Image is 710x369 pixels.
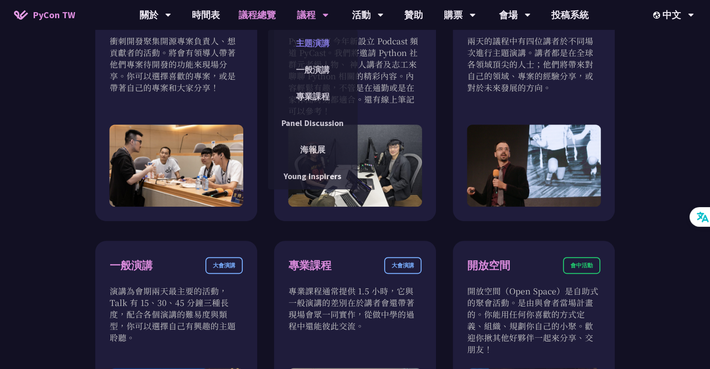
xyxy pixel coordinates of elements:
div: 大會演講 [205,257,243,274]
a: 一般演講 [268,59,358,81]
img: Home icon of PyCon TW 2025 [14,10,28,20]
p: 衝刺開發聚集開源專案負責人、想貢獻者的活動。將會有領導人帶著他們專案待開發的功能來現場分享。你可以選擇喜歡的專案，或是帶著自己的專案和大家分享！ [110,35,243,93]
div: 會中活動 [563,257,600,274]
div: 專業課程 [288,258,331,274]
p: 開放空間（Open Space）是自助式的聚會活動。是由與會者當場計畫的。你能用任何你喜歡的方式定義、組織、規劃你自己的小聚。歡迎你揪其他好夥伴一起來分享、交朋友！ [467,285,600,355]
img: Keynote [467,125,601,207]
p: 兩天的議程中有四位講者於不同場次進行主題演講。講者都是在全球各領域頂尖的人士；他們將帶來對自己的領域、專案的經驗分享，或對於未來發展的方向。 [467,35,600,93]
a: 海報展 [268,139,358,160]
a: 專業課程 [268,85,358,107]
a: Young Inspirers [268,165,358,187]
div: 開放空間 [467,258,510,274]
a: 主題演講 [268,32,358,54]
img: Locale Icon [653,12,662,19]
div: 大會演講 [384,257,422,274]
span: PyCon TW [33,8,75,22]
a: Panel Discussion [268,112,358,134]
div: 一般演講 [110,258,153,274]
p: 專業課程通常提供 1.5 小時，它與一般演講的差別在於講者會還帶著現場會眾一同實作，從做中學的過程中還能彼此交流。 [288,285,422,332]
a: PyCon TW [5,3,84,27]
img: Sprint [109,125,243,207]
p: 演講為會期兩天最主要的活動，Talk 有 15、30、45 分鐘三種長度，配合各個演講的難易度與類型，你可以選擇自己有興趣的主題聆聽。 [110,285,243,343]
